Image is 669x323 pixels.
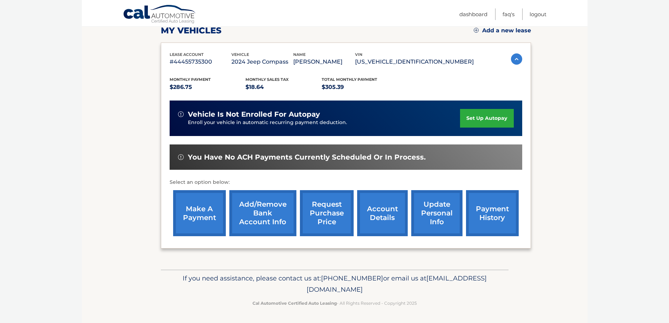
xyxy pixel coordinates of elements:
a: request purchase price [300,190,354,236]
a: Logout [530,8,546,20]
img: add.svg [474,28,479,33]
a: set up autopay [460,109,513,128]
a: account details [357,190,408,236]
p: - All Rights Reserved - Copyright 2025 [165,299,504,307]
a: FAQ's [503,8,514,20]
p: 2024 Jeep Compass [231,57,293,67]
span: vehicle is not enrolled for autopay [188,110,320,119]
p: Enroll your vehicle in automatic recurring payment deduction. [188,119,460,127]
span: [PHONE_NUMBER] [321,274,383,282]
a: Add/Remove bank account info [229,190,296,236]
p: $305.39 [322,82,398,92]
p: [PERSON_NAME] [293,57,355,67]
p: [US_VEHICLE_IDENTIFICATION_NUMBER] [355,57,474,67]
span: [EMAIL_ADDRESS][DOMAIN_NAME] [307,274,487,293]
span: You have no ACH payments currently scheduled or in process. [188,153,426,162]
p: $18.64 [245,82,322,92]
a: update personal info [411,190,463,236]
img: accordion-active.svg [511,53,522,65]
p: Select an option below: [170,178,522,187]
h2: my vehicles [161,25,222,36]
img: alert-white.svg [178,154,184,160]
a: make a payment [173,190,226,236]
span: vin [355,52,362,57]
span: Monthly sales Tax [245,77,289,82]
span: name [293,52,306,57]
a: payment history [466,190,519,236]
span: lease account [170,52,204,57]
span: Monthly Payment [170,77,211,82]
strong: Cal Automotive Certified Auto Leasing [252,301,337,306]
a: Add a new lease [474,27,531,34]
p: #44455735300 [170,57,231,67]
a: Cal Automotive [123,5,197,25]
img: alert-white.svg [178,111,184,117]
p: $286.75 [170,82,246,92]
span: Total Monthly Payment [322,77,377,82]
a: Dashboard [459,8,487,20]
span: vehicle [231,52,249,57]
p: If you need assistance, please contact us at: or email us at [165,273,504,295]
